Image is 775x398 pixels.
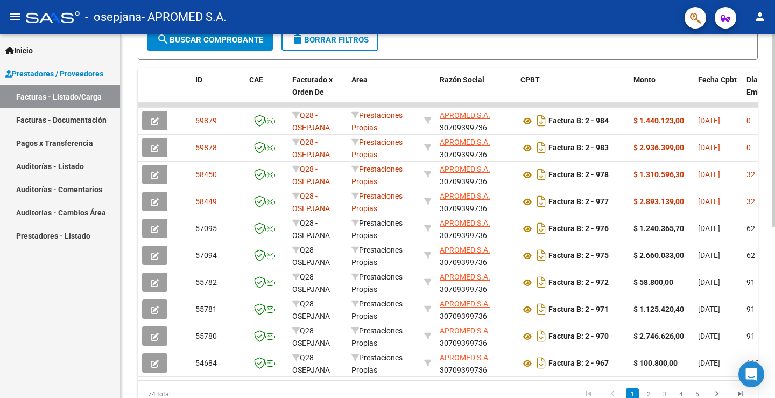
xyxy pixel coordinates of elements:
[534,327,548,345] i: Descargar documento
[534,193,548,210] i: Descargar documento
[633,332,684,340] strong: $ 2.746.626,00
[698,305,720,313] span: [DATE]
[440,217,512,240] div: 30709399736
[746,332,755,340] span: 91
[548,171,609,179] strong: Factura B: 2 - 978
[292,138,337,171] span: Q28 - OSEPJANA Gerenciadora
[440,353,490,362] span: APROMED S.A.
[195,251,217,260] span: 57094
[157,35,263,45] span: Buscar Comprobante
[351,246,403,267] span: Prestaciones Propias
[746,170,755,179] span: 32
[195,278,217,287] span: 55782
[440,325,512,347] div: 30709399736
[351,111,403,132] span: Prestaciones Propias
[292,219,337,252] span: Q28 - OSEPJANA Gerenciadora
[195,332,217,340] span: 55780
[746,278,755,287] span: 91
[440,219,490,227] span: APROMED S.A.
[351,219,403,240] span: Prestaciones Propias
[698,224,720,233] span: [DATE]
[440,326,490,335] span: APROMED S.A.
[292,246,337,279] span: Q28 - OSEPJANA Gerenciadora
[440,273,490,281] span: APROMED S.A.
[548,359,609,368] strong: Factura B: 2 - 967
[351,326,403,347] span: Prestaciones Propias
[9,10,22,23] mat-icon: menu
[292,75,333,96] span: Facturado x Orden De
[694,68,742,116] datatable-header-cell: Fecha Cpbt
[633,224,684,233] strong: $ 1.240.365,70
[548,117,609,125] strong: Factura B: 2 - 984
[440,271,512,294] div: 30709399736
[435,68,516,116] datatable-header-cell: Razón Social
[440,165,490,173] span: APROMED S.A.
[548,278,609,287] strong: Factura B: 2 - 972
[292,273,337,306] span: Q28 - OSEPJANA Gerenciadora
[347,68,420,116] datatable-header-cell: Area
[351,138,403,159] span: Prestaciones Propias
[440,192,490,200] span: APROMED S.A.
[633,170,684,179] strong: $ 1.310.596,30
[633,278,673,287] strong: $ 58.800,00
[746,143,751,152] span: 0
[698,116,720,125] span: [DATE]
[291,33,304,46] mat-icon: delete
[520,75,540,84] span: CPBT
[629,68,694,116] datatable-header-cell: Monto
[548,332,609,341] strong: Factura B: 2 - 970
[440,190,512,213] div: 30709399736
[534,301,548,318] i: Descargar documento
[85,5,142,29] span: - osepjana
[440,109,512,132] div: 30709399736
[548,198,609,206] strong: Factura B: 2 - 977
[746,251,755,260] span: 62
[195,224,217,233] span: 57095
[440,75,484,84] span: Razón Social
[534,220,548,237] i: Descargar documento
[195,359,217,367] span: 54684
[698,170,720,179] span: [DATE]
[746,359,759,367] span: 112
[195,170,217,179] span: 58450
[440,138,490,146] span: APROMED S.A.
[351,192,403,213] span: Prestaciones Propias
[746,197,755,206] span: 32
[351,299,403,320] span: Prestaciones Propias
[351,75,368,84] span: Area
[249,75,263,84] span: CAE
[440,298,512,320] div: 30709399736
[746,116,751,125] span: 0
[440,246,490,254] span: APROMED S.A.
[548,144,609,152] strong: Factura B: 2 - 983
[698,251,720,260] span: [DATE]
[516,68,629,116] datatable-header-cell: CPBT
[633,116,684,125] strong: $ 1.440.123,00
[351,165,403,186] span: Prestaciones Propias
[633,75,656,84] span: Monto
[292,299,337,333] span: Q28 - OSEPJANA Gerenciadora
[195,197,217,206] span: 58449
[292,111,337,144] span: Q28 - OSEPJANA Gerenciadora
[633,197,684,206] strong: $ 2.893.139,00
[191,68,245,116] datatable-header-cell: ID
[698,197,720,206] span: [DATE]
[633,305,684,313] strong: $ 1.125.420,40
[157,33,170,46] mat-icon: search
[440,299,490,308] span: APROMED S.A.
[753,10,766,23] mat-icon: person
[746,305,755,313] span: 91
[534,247,548,264] i: Descargar documento
[534,139,548,156] i: Descargar documento
[292,353,337,387] span: Q28 - OSEPJANA Gerenciadora
[738,361,764,387] div: Open Intercom Messenger
[5,68,103,80] span: Prestadores / Proveedores
[698,143,720,152] span: [DATE]
[548,305,609,314] strong: Factura B: 2 - 971
[698,278,720,287] span: [DATE]
[5,45,33,57] span: Inicio
[633,359,678,367] strong: $ 100.800,00
[195,116,217,125] span: 59879
[548,225,609,233] strong: Factura B: 2 - 976
[291,35,369,45] span: Borrar Filtros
